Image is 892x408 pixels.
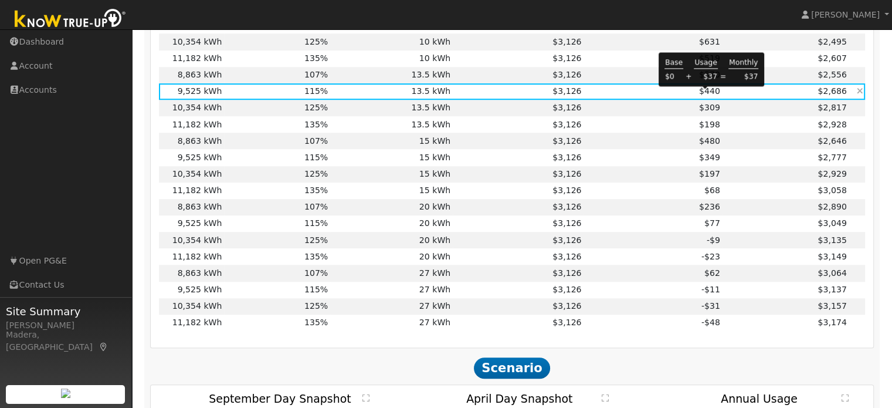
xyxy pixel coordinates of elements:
[699,103,720,112] span: $309
[552,136,581,146] span: $3,126
[818,218,846,228] span: $3,049
[330,315,453,331] td: 27 kWh
[466,392,572,404] text: April Day Snapshot
[701,318,720,327] span: -$48
[818,301,846,311] span: $3,157
[552,37,581,46] span: $3,126
[552,218,581,228] span: $3,126
[159,100,224,116] td: 10,354 kWh
[330,298,453,315] td: 27 kWh
[818,186,846,195] span: $3,058
[159,116,224,133] td: 11,182 kWh
[330,265,453,281] td: 27 kWh
[728,71,758,83] td: $37
[818,169,846,178] span: $2,929
[694,56,717,69] td: Usage
[552,186,581,195] span: $3,126
[552,70,581,79] span: $3,126
[9,6,132,33] img: Know True-Up
[61,389,70,398] img: retrieve
[304,136,328,146] span: 107%
[699,153,720,162] span: $349
[304,301,328,311] span: 125%
[818,136,846,146] span: $2,646
[304,53,328,63] span: 135%
[159,166,224,183] td: 10,354 kWh
[304,268,328,278] span: 107%
[6,329,126,353] div: Madera, [GEOGRAPHIC_DATA]
[701,301,720,311] span: -$31
[159,315,224,331] td: 11,182 kWh
[552,86,581,96] span: $3,126
[159,248,224,265] td: 11,182 kWh
[159,282,224,298] td: 9,525 kWh
[857,86,863,96] a: Hide scenario
[304,252,328,261] span: 135%
[701,252,720,261] span: -$23
[818,153,846,162] span: $2,777
[330,282,453,298] td: 27 kWh
[159,199,224,215] td: 8,863 kWh
[552,202,581,211] span: $3,126
[330,50,453,67] td: 10 kWh
[6,304,126,319] span: Site Summary
[811,10,880,19] span: [PERSON_NAME]
[694,71,717,83] td: $37
[304,285,328,294] span: 115%
[330,116,453,133] td: 13.5 kWh
[159,67,224,83] td: 8,863 kWh
[330,33,453,50] td: 10 kWh
[304,169,328,178] span: 125%
[818,103,846,112] span: $2,817
[818,53,846,63] span: $2,607
[699,120,720,129] span: $198
[552,120,581,129] span: $3,126
[159,133,224,149] td: 8,863 kWh
[552,103,581,112] span: $3,126
[474,358,551,379] span: Scenario
[818,235,846,245] span: $3,135
[818,37,846,46] span: $2,495
[304,70,328,79] span: 107%
[552,53,581,63] span: $3,126
[728,56,758,69] td: Monthly
[330,199,453,215] td: 20 kWh
[701,285,720,294] span: -$11
[330,166,453,183] td: 15 kWh
[721,392,798,404] text: Annual Usage
[209,392,351,404] text: September Day Snapshot
[159,265,224,281] td: 8,863 kWh
[685,71,692,83] td: +
[699,169,720,178] span: $197
[159,298,224,315] td: 10,354 kWh
[330,100,453,116] td: 13.5 kWh
[330,248,453,265] td: 20 kWh
[552,301,581,311] span: $3,126
[818,285,846,294] span: $3,137
[304,103,328,112] span: 125%
[330,67,453,83] td: 13.5 kWh
[330,183,453,199] td: 15 kWh
[159,183,224,199] td: 11,182 kWh
[818,268,846,278] span: $3,064
[330,133,453,149] td: 15 kWh
[159,33,224,50] td: 10,354 kWh
[304,235,328,245] span: 125%
[602,394,609,402] text: 
[842,394,849,402] text: 
[818,252,846,261] span: $3,149
[818,202,846,211] span: $2,890
[304,218,328,228] span: 115%
[304,153,328,162] span: 115%
[330,215,453,232] td: 20 kWh
[664,56,683,69] td: Base
[304,86,328,96] span: 115%
[304,37,328,46] span: 125%
[552,169,581,178] span: $3,126
[304,318,328,327] span: 135%
[707,235,720,245] span: -$9
[330,83,453,100] td: 13.5 kWh
[304,120,328,129] span: 135%
[818,318,846,327] span: $3,174
[720,71,727,83] td: =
